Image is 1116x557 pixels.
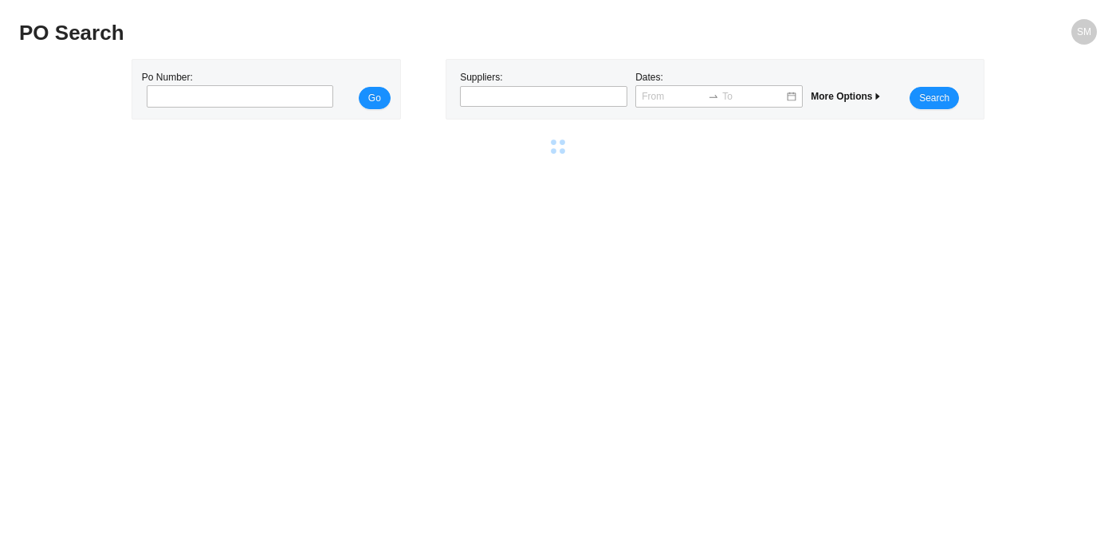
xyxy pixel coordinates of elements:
span: Go [368,90,381,106]
span: More Options [811,91,882,102]
span: SM [1077,19,1091,45]
div: Suppliers: [456,69,631,109]
span: caret-right [873,92,882,101]
span: to [708,91,719,102]
button: Search [910,87,959,109]
button: Go [359,87,391,109]
div: Dates: [631,69,807,109]
h2: PO Search [19,19,827,47]
input: From [642,88,705,104]
div: Po Number: [142,69,328,109]
span: swap-right [708,91,719,102]
input: To [722,88,785,104]
span: Search [919,90,949,106]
